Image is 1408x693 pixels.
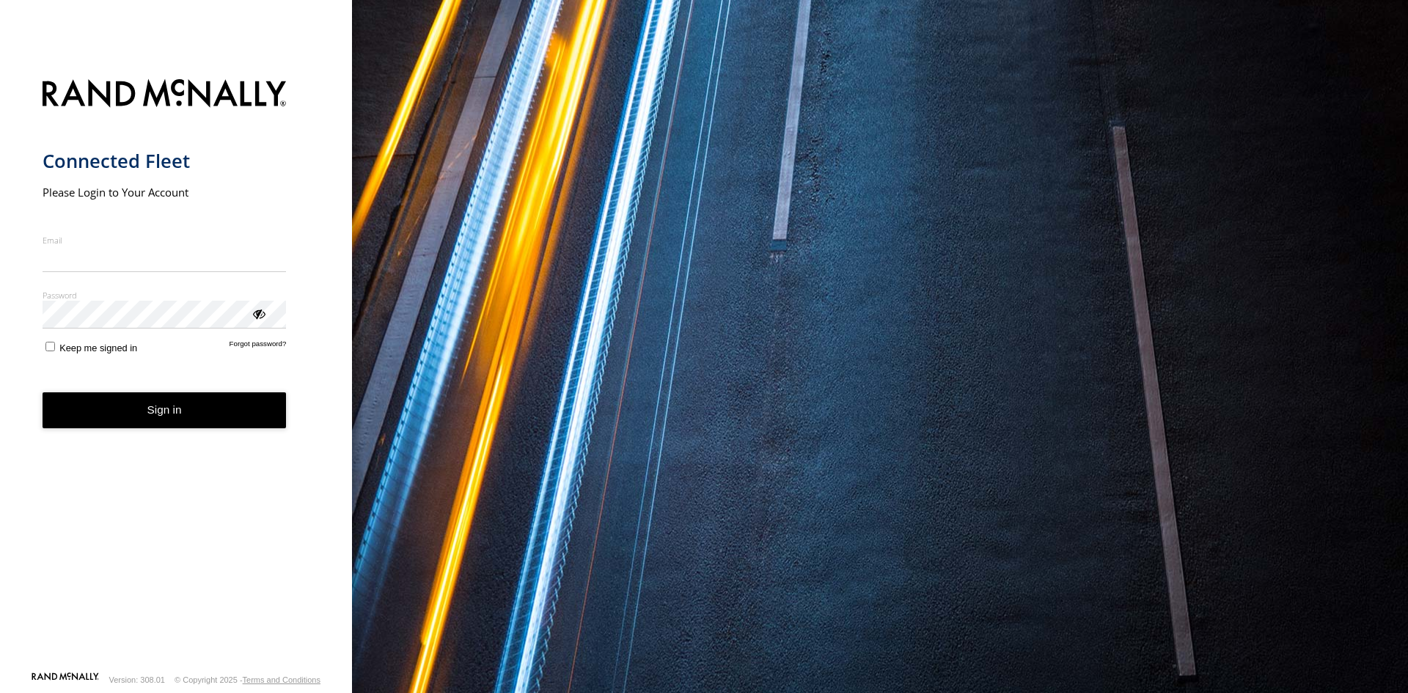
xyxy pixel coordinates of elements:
label: Email [43,235,287,246]
button: Sign in [43,392,287,428]
h1: Connected Fleet [43,149,287,173]
label: Password [43,290,287,301]
h2: Please Login to Your Account [43,185,287,199]
div: ViewPassword [251,306,265,320]
div: Version: 308.01 [109,675,165,684]
a: Forgot password? [230,340,287,353]
form: main [43,70,310,671]
a: Terms and Conditions [243,675,320,684]
input: Keep me signed in [45,342,55,351]
img: Rand McNally [43,76,287,114]
a: Visit our Website [32,672,99,687]
span: Keep me signed in [59,342,137,353]
div: © Copyright 2025 - [175,675,320,684]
